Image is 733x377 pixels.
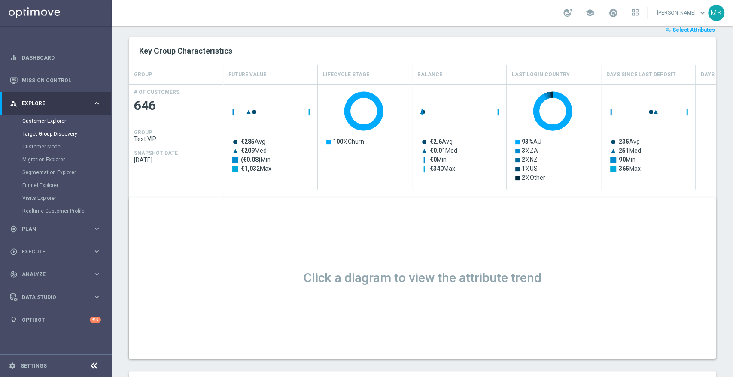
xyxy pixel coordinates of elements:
i: gps_fixed [10,225,18,233]
text: Max [430,165,455,172]
i: person_search [10,100,18,107]
button: lightbulb Optibot +10 [9,317,101,323]
button: Mission Control [9,77,101,84]
button: equalizer Dashboard [9,54,101,61]
tspan: €2.6 [430,138,442,145]
text: Med [619,147,641,154]
tspan: €285 [241,138,255,145]
div: Data Studio keyboard_arrow_right [9,294,101,301]
div: Migration Explorer [22,153,111,166]
tspan: (€0.08) [241,156,261,163]
tspan: 251 [619,147,629,154]
h4: Lifecycle Stage [323,67,369,82]
a: [PERSON_NAME]keyboard_arrow_down [656,6,708,19]
i: keyboard_arrow_right [93,293,101,301]
h4: Days Since Last Deposit [606,67,676,82]
i: keyboard_arrow_right [93,270,101,278]
tspan: 3% [522,147,530,154]
i: settings [9,362,16,370]
text: NZ [522,156,538,163]
text: Avg [241,138,265,145]
text: Min [430,156,447,163]
div: Customer Model [22,140,111,153]
text: Other [522,174,545,181]
div: Target Group Discovery [22,127,111,140]
span: Data Studio [22,295,93,300]
tspan: 100% [333,138,348,145]
div: Analyze [10,271,93,278]
a: Target Group Discovery [22,130,89,137]
span: Plan [22,226,93,232]
a: Visits Explorer [22,195,89,202]
span: Test VIP [134,136,218,142]
button: gps_fixed Plan keyboard_arrow_right [9,226,101,232]
h4: SNAPSHOT DATE [134,150,178,156]
a: Dashboard [22,46,101,69]
div: Visits Explorer [22,192,111,205]
tspan: 93% [522,138,533,145]
text: Med [241,147,267,154]
a: Settings [21,363,47,368]
div: Dashboard [10,46,101,69]
div: Customer Explorer [22,115,111,127]
a: Migration Explorer [22,156,89,163]
h4: GROUP [134,130,152,136]
button: track_changes Analyze keyboard_arrow_right [9,271,101,278]
span: Analyze [22,272,93,277]
text: Min [241,156,271,163]
i: keyboard_arrow_right [93,99,101,107]
h1: Click a diagram to view the attribute trend [129,270,716,286]
h4: Last Login Country [512,67,570,82]
i: keyboard_arrow_right [93,225,101,233]
a: Segmentation Explorer [22,169,89,176]
div: Mission Control [10,69,101,92]
span: 2025-09-08 [134,157,218,163]
i: equalizer [10,54,18,62]
button: playlist_add_check Select Attributes [664,25,716,35]
a: Funnel Explorer [22,182,89,189]
a: Optibot [22,308,90,331]
button: person_search Explore keyboard_arrow_right [9,100,101,107]
span: school [585,8,595,18]
div: Realtime Customer Profile [22,205,111,217]
tspan: 1% [522,165,530,172]
i: lightbulb [10,316,18,324]
i: track_changes [10,271,18,278]
div: Explore [10,100,93,107]
tspan: 2% [522,156,530,163]
tspan: 235 [619,138,629,145]
i: keyboard_arrow_right [93,247,101,256]
a: Customer Model [22,143,89,150]
text: Avg [619,138,640,145]
div: Data Studio [10,293,93,301]
div: +10 [90,317,101,323]
span: Execute [22,249,93,254]
tspan: €340 [430,165,444,172]
text: Min [619,156,636,163]
tspan: 2% [522,174,530,181]
div: Optibot [10,308,101,331]
tspan: 365 [619,165,629,172]
span: Explore [22,101,93,106]
text: AU [522,138,541,145]
div: Segmentation Explorer [22,166,111,179]
tspan: €209 [241,147,255,154]
div: Press SPACE to select this row. [129,84,223,190]
text: Avg [430,138,453,145]
h4: Balance [417,67,442,82]
div: MK [708,5,724,21]
h4: # OF CUSTOMERS [134,89,179,95]
button: play_circle_outline Execute keyboard_arrow_right [9,248,101,255]
i: play_circle_outline [10,248,18,256]
text: Max [619,165,641,172]
div: Execute [10,248,93,256]
h4: Future Value [228,67,266,82]
text: Med [430,147,457,154]
tspan: 90 [619,156,626,163]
